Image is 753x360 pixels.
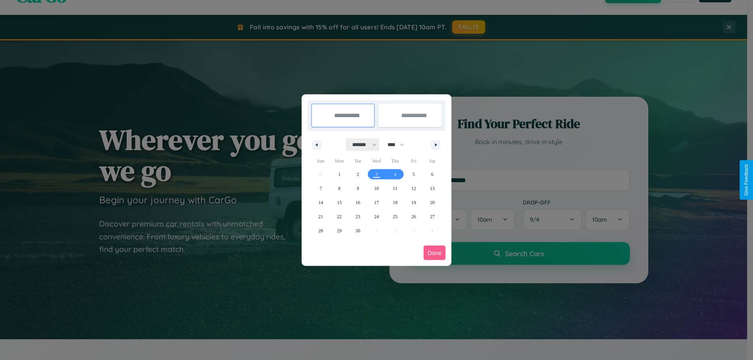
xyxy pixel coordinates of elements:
button: 28 [311,224,330,238]
span: 5 [413,167,415,181]
button: 17 [367,195,386,210]
span: 20 [430,195,435,210]
button: 24 [367,210,386,224]
button: 19 [404,195,423,210]
button: 1 [330,167,348,181]
button: 29 [330,224,348,238]
span: Fri [404,155,423,167]
span: 17 [374,195,379,210]
span: 25 [393,210,397,224]
span: 26 [411,210,416,224]
span: 28 [318,224,323,238]
button: 21 [311,210,330,224]
button: 15 [330,195,348,210]
button: 9 [349,181,367,195]
button: 6 [423,167,442,181]
button: 12 [404,181,423,195]
button: 13 [423,181,442,195]
button: 11 [386,181,404,195]
span: Tue [349,155,367,167]
span: Mon [330,155,348,167]
span: 2 [357,167,359,181]
span: 21 [318,210,323,224]
span: 10 [374,181,379,195]
button: Done [424,246,446,260]
span: 11 [393,181,398,195]
button: 7 [311,181,330,195]
span: 27 [430,210,435,224]
button: 25 [386,210,404,224]
span: 3 [375,167,378,181]
button: 26 [404,210,423,224]
button: 22 [330,210,348,224]
span: Sat [423,155,442,167]
button: 14 [311,195,330,210]
span: 22 [337,210,342,224]
span: Sun [311,155,330,167]
span: 16 [356,195,360,210]
span: 18 [393,195,397,210]
button: 5 [404,167,423,181]
span: 4 [394,167,396,181]
span: 15 [337,195,342,210]
span: 12 [411,181,416,195]
span: 19 [411,195,416,210]
span: 7 [320,181,322,195]
div: Give Feedback [744,164,749,196]
button: 4 [386,167,404,181]
button: 20 [423,195,442,210]
span: 6 [431,167,433,181]
button: 16 [349,195,367,210]
span: Thu [386,155,404,167]
button: 8 [330,181,348,195]
button: 3 [367,167,386,181]
span: 13 [430,181,435,195]
span: 24 [374,210,379,224]
button: 27 [423,210,442,224]
button: 30 [349,224,367,238]
button: 18 [386,195,404,210]
span: 1 [338,167,340,181]
span: 8 [338,181,340,195]
button: 2 [349,167,367,181]
span: 30 [356,224,360,238]
span: 23 [356,210,360,224]
span: 29 [337,224,342,238]
button: 10 [367,181,386,195]
span: 14 [318,195,323,210]
span: Wed [367,155,386,167]
button: 23 [349,210,367,224]
span: 9 [357,181,359,195]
